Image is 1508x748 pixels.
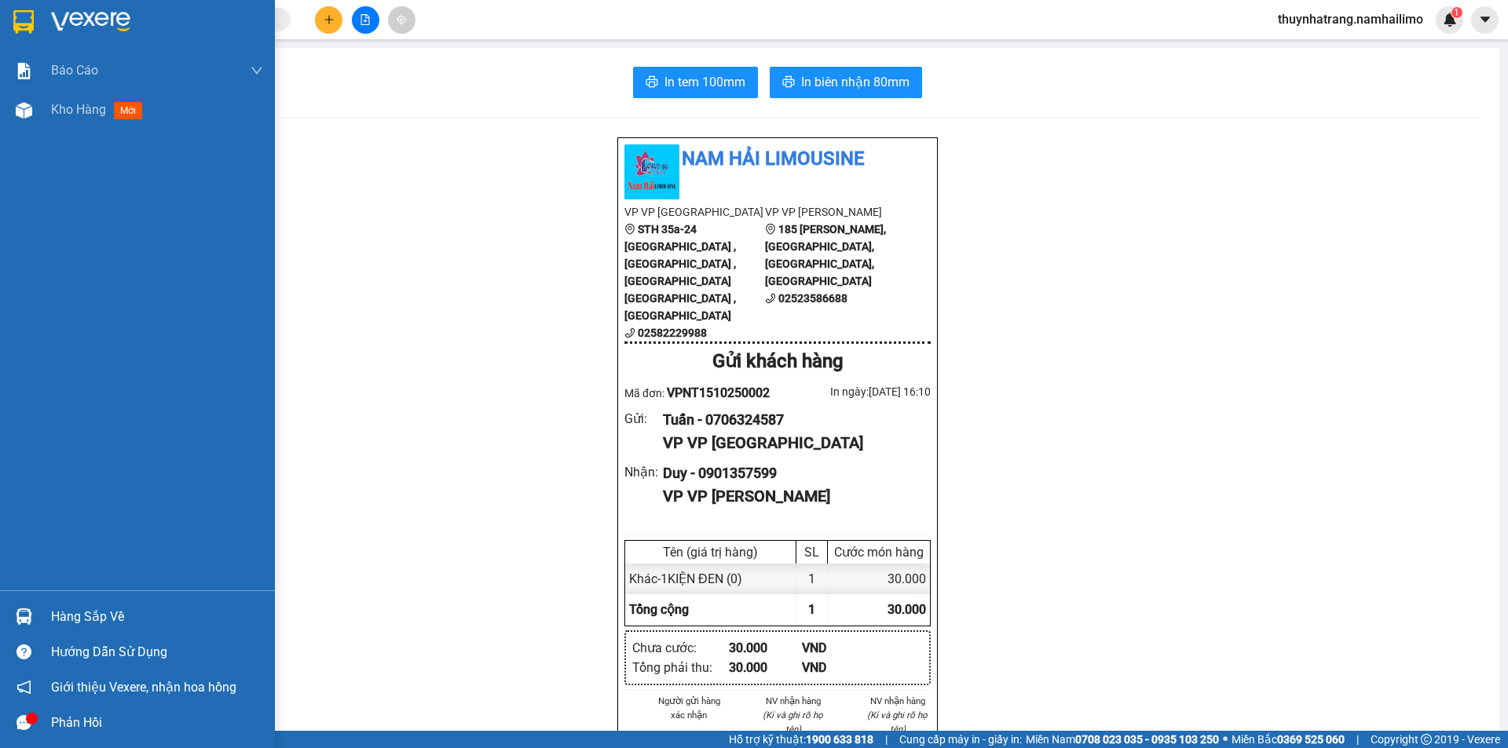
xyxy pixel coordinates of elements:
li: VP VP [PERSON_NAME] [765,203,906,221]
span: phone [624,327,635,338]
span: 1 [808,602,815,617]
li: NV nhận hàng [864,694,931,708]
div: Hàng sắp về [51,605,263,629]
button: file-add [352,6,379,34]
div: Chưa cước : [632,638,729,658]
div: Gửi khách hàng [624,347,931,377]
div: SL [800,545,823,560]
i: (Kí và ghi rõ họ tên) [763,710,823,735]
img: icon-new-feature [1443,13,1457,27]
span: message [16,715,31,730]
div: 30.000 [729,638,802,658]
div: VP VP [PERSON_NAME] [663,484,918,509]
span: VPNT1510250002 [667,385,770,400]
span: Tổng cộng [629,602,689,617]
span: | [885,731,888,748]
span: down [251,64,263,77]
span: environment [765,224,776,235]
span: | [1356,731,1359,748]
div: VND [802,638,875,658]
button: printerIn tem 100mm [633,67,758,98]
span: Miền Nam [1026,731,1219,748]
div: 1 [796,564,828,594]
div: 30.000 [729,658,802,677]
i: (Kí và ghi rõ họ tên) [867,710,928,735]
span: copyright [1421,734,1432,745]
span: Hỗ trợ kỹ thuật: [729,731,873,748]
div: 30.000 [828,564,930,594]
li: Nam Hải Limousine [624,144,931,174]
div: VND [802,658,875,677]
div: Nhận : [624,462,663,482]
span: notification [16,680,31,695]
div: Duy - 0901357599 [663,462,918,484]
span: Cung cấp máy in - giấy in: [899,731,1022,748]
button: caret-down [1471,6,1499,34]
b: 02582229988 [638,327,707,339]
span: Giới thiệu Vexere, nhận hoa hồng [51,677,236,697]
button: aim [388,6,415,34]
strong: 1900 633 818 [806,733,873,746]
span: In tem 100mm [664,72,745,92]
span: Báo cáo [51,60,98,80]
span: thuynhatrang.namhailimo [1265,9,1436,29]
img: warehouse-icon [16,608,32,625]
b: STH 35a-24 [GEOGRAPHIC_DATA] , [GEOGRAPHIC_DATA] , [GEOGRAPHIC_DATA] [GEOGRAPHIC_DATA] , [GEOGRAP... [624,223,736,322]
li: VP VP [GEOGRAPHIC_DATA] [624,203,765,221]
span: phone [765,293,776,304]
span: Khác - 1KIỆN ĐEN (0) [629,571,742,586]
span: ⚪️ [1223,736,1228,743]
div: Cước món hàng [832,545,926,560]
b: 02523586688 [778,292,847,305]
button: printerIn biên nhận 80mm [770,67,922,98]
img: warehouse-icon [16,102,32,119]
span: printer [782,75,795,90]
img: logo.jpg [624,144,679,199]
span: 30.000 [888,602,926,617]
span: 1 [1454,7,1459,18]
div: Tổng phải thu : [632,658,729,677]
div: Gửi : [624,409,663,429]
span: environment [624,224,635,235]
span: In biên nhận 80mm [801,72,910,92]
li: NV nhận hàng [760,694,827,708]
span: question-circle [16,644,31,659]
span: printer [646,75,658,90]
strong: 0369 525 060 [1277,733,1345,746]
li: Người gửi hàng xác nhận [656,694,723,722]
button: plus [315,6,342,34]
div: Phản hồi [51,711,263,735]
div: Tên (giá trị hàng) [629,545,792,560]
span: file-add [360,14,371,25]
sup: 1 [1451,7,1462,18]
img: solution-icon [16,63,32,79]
span: plus [324,14,335,25]
div: In ngày: [DATE] 16:10 [778,383,931,400]
b: 185 [PERSON_NAME], [GEOGRAPHIC_DATA], [GEOGRAPHIC_DATA], [GEOGRAPHIC_DATA] [765,223,886,287]
span: Miền Bắc [1232,731,1345,748]
div: Tuấn - 0706324587 [663,409,918,431]
div: VP VP [GEOGRAPHIC_DATA] [663,431,918,455]
span: aim [396,14,407,25]
span: mới [114,102,142,119]
span: caret-down [1478,13,1492,27]
span: Kho hàng [51,102,106,117]
div: Mã đơn: [624,383,778,403]
strong: 0708 023 035 - 0935 103 250 [1075,733,1219,746]
img: logo-vxr [13,10,34,34]
div: Hướng dẫn sử dụng [51,640,263,664]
